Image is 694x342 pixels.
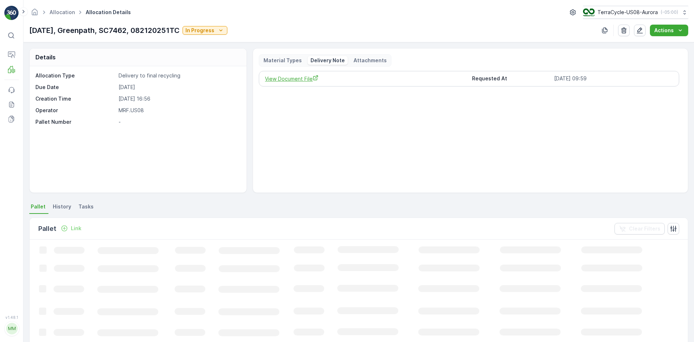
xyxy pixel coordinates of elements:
[58,224,84,233] button: Link
[310,57,345,64] p: Delivery Note
[597,9,658,16] p: TerraCycle-US08-Aurora
[53,203,71,210] span: History
[583,8,595,16] img: image_ci7OI47.png
[650,25,688,36] button: Actions
[38,224,56,234] p: Pallet
[6,323,18,334] div: MM
[119,72,239,79] p: Delivery to final recycling
[119,84,239,91] p: [DATE]
[119,107,239,114] p: MRF.US08
[265,75,466,83] a: View Document File
[35,53,56,62] p: Details
[472,75,551,83] p: Requested At
[554,75,673,83] p: [DATE] 09:59
[654,27,674,34] p: Actions
[35,84,116,91] p: Due Date
[185,27,214,34] p: In Progress
[29,25,180,36] p: [DATE], Greenpath, SC7462, 082120251TC
[119,95,239,102] p: [DATE] 16:56
[84,9,132,16] span: Allocation Details
[183,26,227,35] button: In Progress
[614,223,665,235] button: Clear Filters
[354,57,387,64] p: Attachments
[71,225,81,232] p: Link
[35,72,116,79] p: Allocation Type
[4,321,19,336] button: MM
[661,9,678,15] p: ( -05:00 )
[35,95,116,102] p: Creation Time
[35,118,116,126] p: Pallet Number
[35,107,116,114] p: Operator
[78,203,94,210] span: Tasks
[264,57,302,64] p: Material Types
[629,225,660,232] p: Clear Filters
[119,118,239,126] p: -
[583,6,688,19] button: TerraCycle-US08-Aurora(-05:00)
[50,9,75,15] a: Allocation
[4,315,19,320] span: v 1.48.1
[31,11,39,17] a: Homepage
[4,6,19,20] img: logo
[31,203,46,210] span: Pallet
